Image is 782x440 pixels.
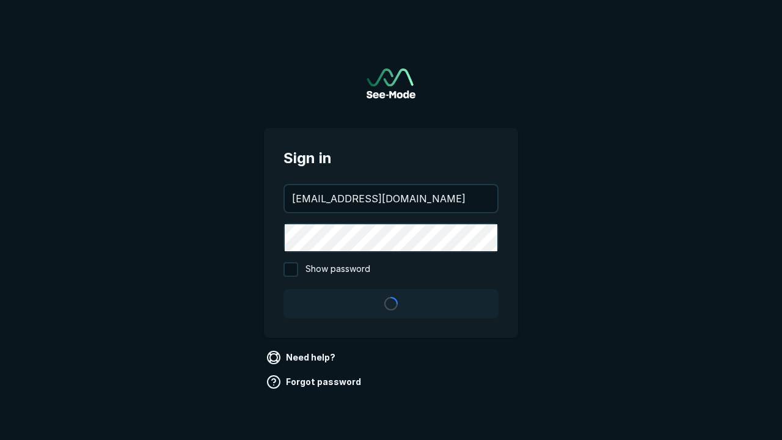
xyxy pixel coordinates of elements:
a: Forgot password [264,372,366,392]
img: See-Mode Logo [367,68,415,98]
a: Go to sign in [367,68,415,98]
span: Sign in [283,147,499,169]
a: Need help? [264,348,340,367]
input: your@email.com [285,185,497,212]
span: Show password [305,262,370,277]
